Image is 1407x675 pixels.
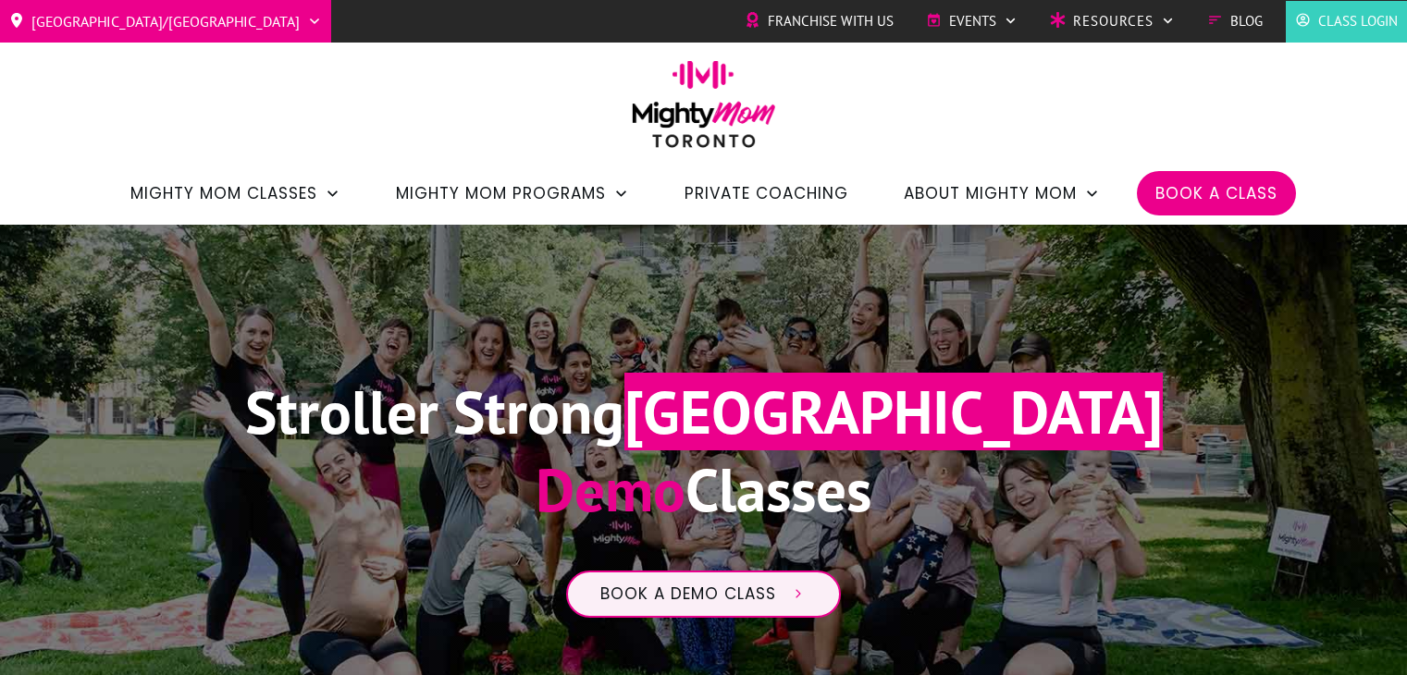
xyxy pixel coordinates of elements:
[1318,7,1398,35] span: Class Login
[396,178,629,209] a: Mighty Mom Programs
[9,6,322,36] a: [GEOGRAPHIC_DATA]/[GEOGRAPHIC_DATA]
[130,178,317,209] span: Mighty Mom Classes
[536,450,685,528] span: Demo
[600,584,776,605] span: Book a Demo Class
[623,60,785,161] img: mightymom-logo-toronto
[904,178,1100,209] a: About Mighty Mom
[130,178,340,209] a: Mighty Mom Classes
[31,6,300,36] span: [GEOGRAPHIC_DATA]/[GEOGRAPHIC_DATA]
[245,373,1163,551] h1: Stroller Strong Classes
[1073,7,1154,35] span: Resources
[1295,7,1398,35] a: Class Login
[1230,7,1263,35] span: Blog
[396,178,606,209] span: Mighty Mom Programs
[768,7,894,35] span: Franchise with Us
[745,7,894,35] a: Franchise with Us
[926,7,1018,35] a: Events
[1155,178,1277,209] a: Book a Class
[949,7,996,35] span: Events
[1207,7,1263,35] a: Blog
[566,571,841,619] a: Book a Demo Class
[904,178,1077,209] span: About Mighty Mom
[685,178,848,209] a: Private Coaching
[1050,7,1175,35] a: Resources
[624,373,1163,450] span: [GEOGRAPHIC_DATA]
